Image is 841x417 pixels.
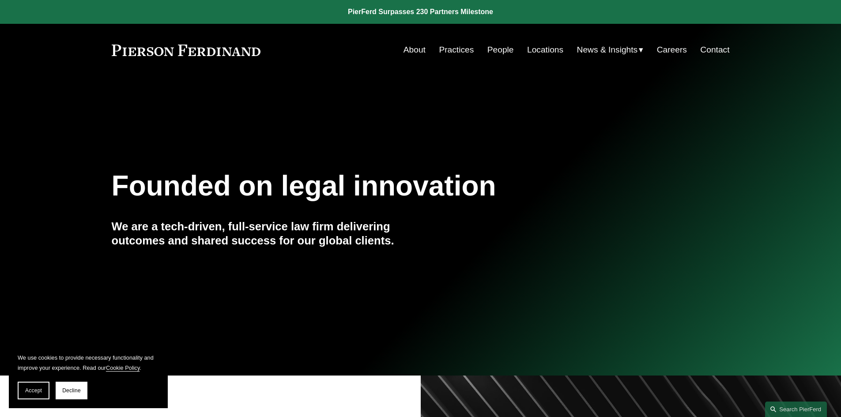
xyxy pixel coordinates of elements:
[527,41,563,58] a: Locations
[765,402,827,417] a: Search this site
[18,382,49,399] button: Accept
[577,42,638,58] span: News & Insights
[439,41,474,58] a: Practices
[18,353,159,373] p: We use cookies to provide necessary functionality and improve your experience. Read our .
[700,41,729,58] a: Contact
[9,344,168,408] section: Cookie banner
[25,387,42,394] span: Accept
[62,387,81,394] span: Decline
[487,41,514,58] a: People
[657,41,687,58] a: Careers
[404,41,426,58] a: About
[577,41,644,58] a: folder dropdown
[106,364,140,371] a: Cookie Policy
[112,170,627,202] h1: Founded on legal innovation
[56,382,87,399] button: Decline
[112,219,421,248] h4: We are a tech-driven, full-service law firm delivering outcomes and shared success for our global...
